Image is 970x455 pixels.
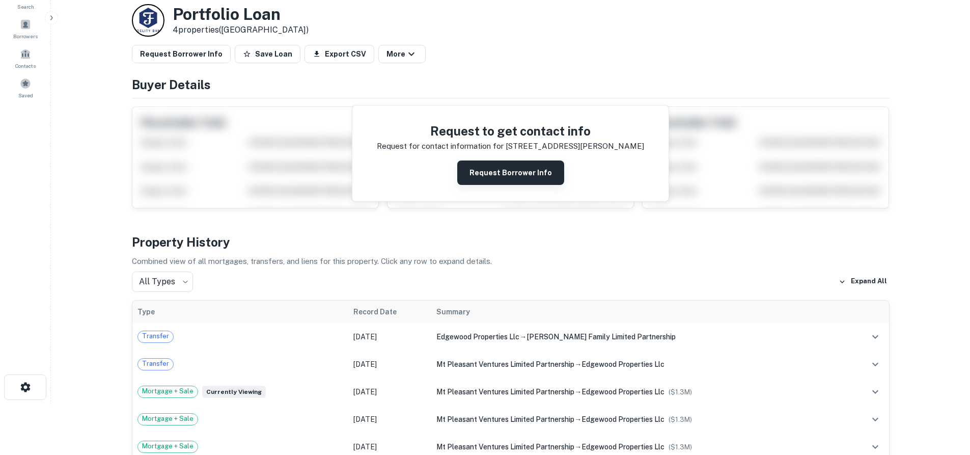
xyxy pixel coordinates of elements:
a: Saved [3,74,48,101]
span: mt pleasant ventures limited partnership [436,415,574,423]
span: Transfer [138,359,173,369]
span: mt pleasant ventures limited partnership [436,388,574,396]
div: → [436,359,841,370]
span: ($ 1.3M ) [669,388,692,396]
button: Export CSV [304,45,374,63]
div: → [436,386,841,397]
div: All Types [132,272,193,292]
span: Mortgage + Sale [138,386,198,396]
span: Contacts [15,62,36,70]
span: mt pleasant ventures limited partnership [436,443,574,451]
td: [DATE] [348,323,432,351]
h4: Buyer Details [132,75,890,94]
span: [PERSON_NAME] family limited partnership [526,333,676,341]
h4: Property History [132,233,890,251]
span: Borrowers [13,32,38,40]
span: Saved [18,91,33,99]
span: ($ 1.3M ) [669,443,692,451]
iframe: Chat Widget [919,373,970,422]
td: [DATE] [348,406,432,433]
span: edgewood properties llc [581,415,664,423]
h4: Request to get contact info [377,122,644,140]
button: Request Borrower Info [132,45,231,63]
button: expand row [867,411,884,428]
td: [DATE] [348,351,432,378]
p: 4 properties ([GEOGRAPHIC_DATA]) [173,24,309,36]
td: [DATE] [348,378,432,406]
button: More [378,45,426,63]
p: [STREET_ADDRESS][PERSON_NAME] [506,140,644,152]
div: → [436,441,841,452]
div: → [436,331,841,342]
span: edgewood properties llc [581,388,664,396]
div: → [436,414,841,425]
button: expand row [867,356,884,373]
span: mt pleasant ventures limited partnership [436,360,574,368]
span: Search [17,3,34,11]
th: Type [132,301,348,323]
span: ($ 1.3M ) [669,416,692,423]
p: Request for contact information for [377,140,504,152]
span: edgewood properties llc [581,443,664,451]
a: Contacts [3,44,48,72]
th: Record Date [348,301,432,323]
p: Combined view of all mortgages, transfers, and liens for this property. Click any row to expand d... [132,255,890,267]
button: Request Borrower Info [457,160,564,185]
button: expand row [867,328,884,345]
span: Transfer [138,331,173,341]
button: Expand All [836,274,890,289]
span: Mortgage + Sale [138,414,198,424]
span: edgewood properties llc [581,360,664,368]
span: Currently viewing [202,386,266,398]
span: Mortgage + Sale [138,441,198,451]
th: Summary [431,301,846,323]
a: Borrowers [3,15,48,42]
h3: Portfolio Loan [173,5,309,24]
button: Save Loan [235,45,300,63]
button: expand row [867,383,884,400]
span: edgewood properties llc [436,333,519,341]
